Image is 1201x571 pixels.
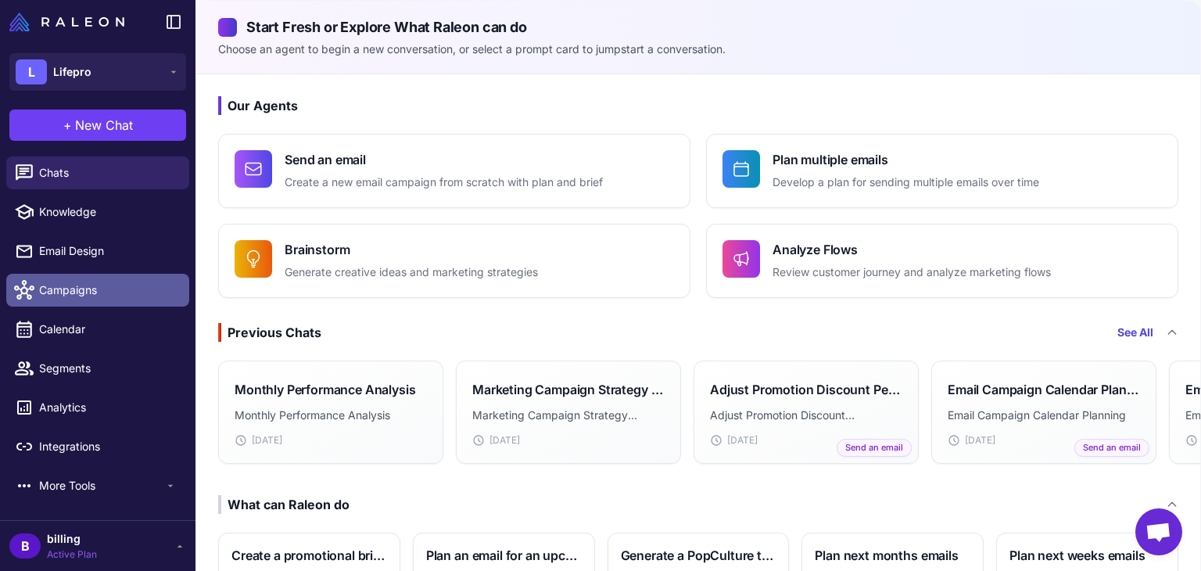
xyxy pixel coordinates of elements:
[231,546,387,565] h3: Create a promotional brief and email
[815,546,970,565] h3: Plan next months emails
[235,407,427,424] p: Monthly Performance Analysis
[9,13,124,31] img: Raleon Logo
[53,63,91,81] span: Lifepro
[6,430,189,463] a: Integrations
[16,59,47,84] div: L
[235,380,416,399] h3: Monthly Performance Analysis
[472,407,665,424] p: Marketing Campaign Strategy Analysis
[1117,324,1153,341] a: See All
[285,174,603,192] p: Create a new email campaign from scratch with plan and brief
[6,235,189,268] a: Email Design
[218,323,321,342] div: Previous Chats
[9,53,186,91] button: LLifepro
[948,433,1140,447] div: [DATE]
[6,391,189,424] a: Analytics
[6,274,189,307] a: Campaigns
[39,399,177,416] span: Analytics
[6,352,189,385] a: Segments
[218,134,690,208] button: Send an emailCreate a new email campaign from scratch with plan and brief
[218,495,350,514] div: What can Raleon do
[6,196,189,228] a: Knowledge
[9,13,131,31] a: Raleon Logo
[9,533,41,558] div: B
[706,224,1178,298] button: Analyze FlowsReview customer journey and analyze marketing flows
[39,282,177,299] span: Campaigns
[948,380,1140,399] h3: Email Campaign Calendar Planning
[1074,439,1149,457] span: Send an email
[285,150,603,169] h4: Send an email
[75,116,133,135] span: New Chat
[710,380,902,399] h3: Adjust Promotion Discount Percentage
[773,150,1039,169] h4: Plan multiple emails
[621,546,776,565] h3: Generate a PopCulture themed brief
[9,110,186,141] button: +New Chat
[218,16,1178,38] h2: Start Fresh or Explore What Raleon can do
[710,407,902,424] p: Adjust Promotion Discount Percentage
[472,433,665,447] div: [DATE]
[39,438,177,455] span: Integrations
[39,164,177,181] span: Chats
[773,264,1051,282] p: Review customer journey and analyze marketing flows
[285,264,538,282] p: Generate creative ideas and marketing strategies
[39,360,177,377] span: Segments
[218,96,1178,115] h3: Our Agents
[773,240,1051,259] h4: Analyze Flows
[218,224,690,298] button: BrainstormGenerate creative ideas and marketing strategies
[1009,546,1165,565] h3: Plan next weeks emails
[710,433,902,447] div: [DATE]
[235,433,427,447] div: [DATE]
[285,240,538,259] h4: Brainstorm
[63,116,72,135] span: +
[39,477,164,494] span: More Tools
[837,439,912,457] span: Send an email
[1135,508,1182,555] div: Open chat
[706,134,1178,208] button: Plan multiple emailsDevelop a plan for sending multiple emails over time
[218,41,1178,58] p: Choose an agent to begin a new conversation, or select a prompt card to jumpstart a conversation.
[6,156,189,189] a: Chats
[6,313,189,346] a: Calendar
[472,380,665,399] h3: Marketing Campaign Strategy Analysis
[39,203,177,221] span: Knowledge
[39,321,177,338] span: Calendar
[948,407,1140,424] p: Email Campaign Calendar Planning
[39,242,177,260] span: Email Design
[426,546,582,565] h3: Plan an email for an upcoming holiday
[47,548,97,562] span: Active Plan
[47,530,97,548] span: billing
[773,174,1039,192] p: Develop a plan for sending multiple emails over time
